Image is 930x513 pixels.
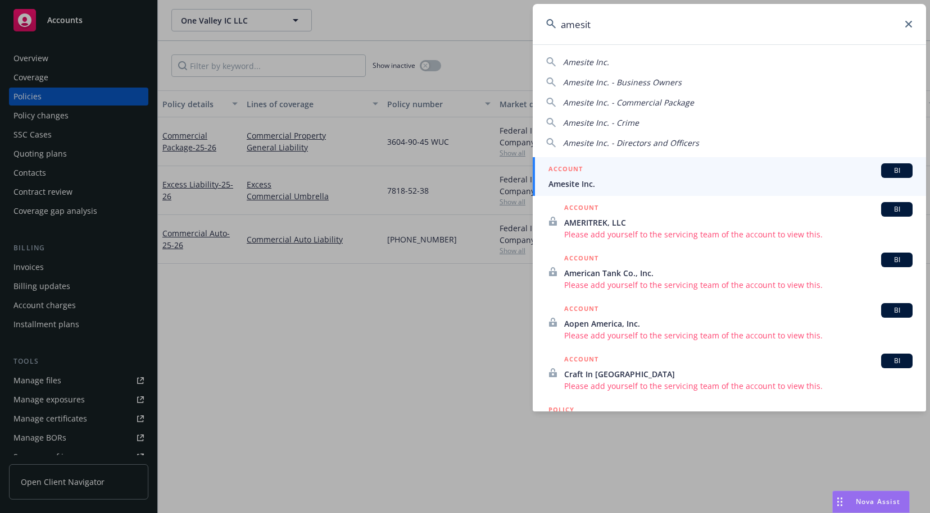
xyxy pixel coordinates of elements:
span: Amesite Inc. - Commercial Package [563,97,694,108]
span: Craft In [GEOGRAPHIC_DATA] [564,368,913,380]
span: Amesite Inc. [548,178,913,190]
span: AMERITREK, LLC [564,217,913,228]
input: Search... [533,4,926,44]
span: Please add yourself to the servicing team of the account to view this. [564,279,913,291]
span: Nova Assist [856,497,900,506]
div: Drag to move [833,491,847,512]
a: ACCOUNTBIAopen America, Inc.Please add yourself to the servicing team of the account to view this. [533,297,926,347]
span: Please add yourself to the servicing team of the account to view this. [564,380,913,392]
h5: ACCOUNT [564,354,598,367]
span: Amesite Inc. [563,57,609,67]
span: Aopen America, Inc. [564,318,913,329]
a: ACCOUNTBIAMERITREK, LLCPlease add yourself to the servicing team of the account to view this. [533,196,926,246]
h5: ACCOUNT [564,253,598,266]
h5: POLICY [548,404,574,415]
a: ACCOUNTBIAmerican Tank Co., Inc.Please add yourself to the servicing team of the account to view ... [533,246,926,297]
span: Amesite Inc. - Crime [563,117,639,128]
span: BI [886,305,908,315]
h5: ACCOUNT [564,202,598,216]
span: Amesite Inc. - Business Owners [563,77,682,88]
span: BI [886,204,908,214]
a: POLICY [533,398,926,446]
button: Nova Assist [832,491,910,513]
span: American Tank Co., Inc. [564,267,913,279]
a: ACCOUNTBIAmesite Inc. [533,157,926,196]
span: BI [886,356,908,366]
a: ACCOUNTBICraft In [GEOGRAPHIC_DATA]Please add yourself to the servicing team of the account to vi... [533,347,926,398]
h5: ACCOUNT [548,163,583,177]
span: Please add yourself to the servicing team of the account to view this. [564,329,913,341]
span: BI [886,255,908,265]
span: Please add yourself to the servicing team of the account to view this. [564,228,913,240]
h5: ACCOUNT [564,303,598,317]
span: BI [886,166,908,176]
span: Amesite Inc. - Directors and Officers [563,138,699,148]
